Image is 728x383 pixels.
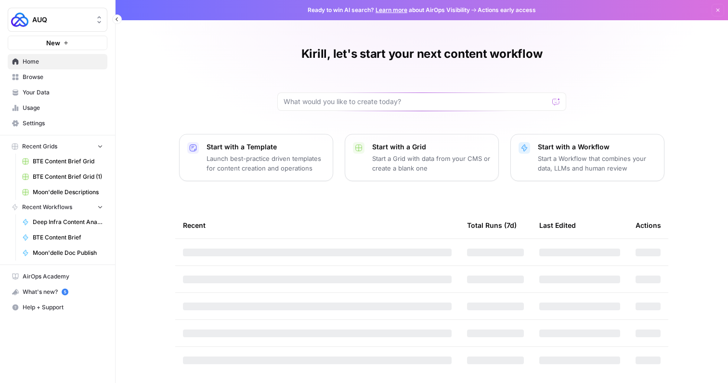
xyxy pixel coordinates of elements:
span: Your Data [23,88,103,97]
span: Home [23,57,103,66]
span: Browse [23,73,103,81]
span: AirOps Academy [23,272,103,281]
a: Moon'delle Doc Publish [18,245,107,261]
div: Recent [183,212,452,238]
button: Start with a GridStart a Grid with data from your CMS or create a blank one [345,134,499,181]
a: Your Data [8,85,107,100]
button: Start with a TemplateLaunch best-practice driven templates for content creation and operations [179,134,333,181]
button: Help + Support [8,300,107,315]
span: Help + Support [23,303,103,312]
span: BTE Content Brief Grid (1) [33,172,103,181]
img: AUQ Logo [11,11,28,28]
a: Deep Infra Content Analysis [18,214,107,230]
span: Recent Grids [22,142,57,151]
span: BTE Content Brief Grid [33,157,103,166]
h1: Kirill, let's start your next content workflow [301,46,543,62]
span: AUQ [32,15,91,25]
span: Moon'delle Descriptions [33,188,103,197]
a: Moon'delle Descriptions [18,185,107,200]
button: What's new? 5 [8,284,107,300]
p: Start a Workflow that combines your data, LLMs and human review [538,154,656,173]
a: AirOps Academy [8,269,107,284]
a: BTE Content Brief [18,230,107,245]
div: Last Edited [539,212,576,238]
p: Start with a Workflow [538,142,656,152]
a: 5 [62,289,68,295]
a: Home [8,54,107,69]
p: Launch best-practice driven templates for content creation and operations [207,154,325,173]
span: Actions early access [478,6,536,14]
div: Total Runs (7d) [467,212,517,238]
p: Start a Grid with data from your CMS or create a blank one [372,154,491,173]
span: Moon'delle Doc Publish [33,249,103,257]
button: Workspace: AUQ [8,8,107,32]
a: Settings [8,116,107,131]
span: Deep Infra Content Analysis [33,218,103,226]
a: Browse [8,69,107,85]
input: What would you like to create today? [284,97,548,106]
span: Ready to win AI search? about AirOps Visibility [308,6,470,14]
span: New [46,38,60,48]
p: Start with a Template [207,142,325,152]
button: Start with a WorkflowStart a Workflow that combines your data, LLMs and human review [510,134,664,181]
button: Recent Workflows [8,200,107,214]
span: Usage [23,104,103,112]
div: Actions [636,212,661,238]
a: Usage [8,100,107,116]
span: BTE Content Brief [33,233,103,242]
div: What's new? [8,285,107,299]
span: Settings [23,119,103,128]
text: 5 [64,290,66,294]
a: Learn more [376,6,407,13]
a: BTE Content Brief Grid [18,154,107,169]
button: New [8,36,107,50]
button: Recent Grids [8,139,107,154]
p: Start with a Grid [372,142,491,152]
span: Recent Workflows [22,203,72,211]
a: BTE Content Brief Grid (1) [18,169,107,185]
